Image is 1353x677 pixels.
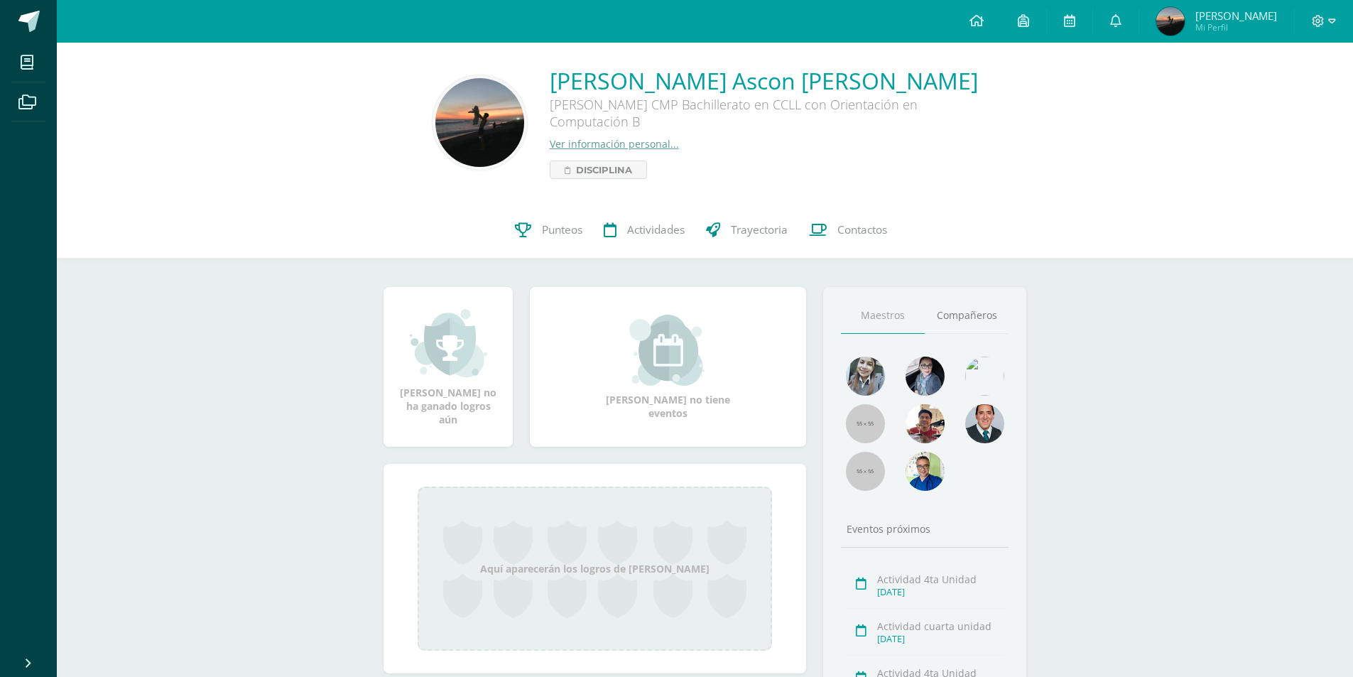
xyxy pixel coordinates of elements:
[906,357,945,396] img: b8baad08a0802a54ee139394226d2cf3.png
[695,202,798,259] a: Trayectoria
[627,222,685,237] span: Actividades
[925,298,1009,334] a: Compañeros
[877,633,1004,645] div: [DATE]
[550,137,679,151] a: Ver información personal...
[542,222,582,237] span: Punteos
[504,202,593,259] a: Punteos
[965,357,1004,396] img: c25c8a4a46aeab7e345bf0f34826bacf.png
[877,573,1004,586] div: Actividad 4ta Unidad
[965,404,1004,443] img: eec80b72a0218df6e1b0c014193c2b59.png
[906,452,945,491] img: 10741f48bcca31577cbcd80b61dad2f3.png
[841,298,925,334] a: Maestros
[798,202,898,259] a: Contactos
[593,202,695,259] a: Actividades
[846,404,885,443] img: 55x55
[877,586,1004,598] div: [DATE]
[629,315,707,386] img: event_small.png
[846,357,885,396] img: 45bd7986b8947ad7e5894cbc9b781108.png
[846,452,885,491] img: 55x55
[550,96,976,137] div: [PERSON_NAME] CMP Bachillerato en CCLL con Orientación en Computación B
[1156,7,1185,36] img: adda248ed197d478fb388b66fa81bb8e.png
[906,404,945,443] img: 11152eb22ca3048aebc25a5ecf6973a7.png
[576,161,632,178] span: Disciplina
[550,65,978,96] a: [PERSON_NAME] Ascon [PERSON_NAME]
[731,222,788,237] span: Trayectoria
[1195,9,1277,23] span: [PERSON_NAME]
[877,619,1004,633] div: Actividad cuarta unidad
[841,522,1009,536] div: Eventos próximos
[410,308,487,379] img: achievement_small.png
[550,161,647,179] a: Disciplina
[1195,21,1277,33] span: Mi Perfil
[435,78,524,167] img: 099fb8ebda240be99cd21d2a0e2ec522.png
[418,487,772,651] div: Aquí aparecerán los logros de [PERSON_NAME]
[837,222,887,237] span: Contactos
[398,308,499,426] div: [PERSON_NAME] no ha ganado logros aún
[597,315,739,420] div: [PERSON_NAME] no tiene eventos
